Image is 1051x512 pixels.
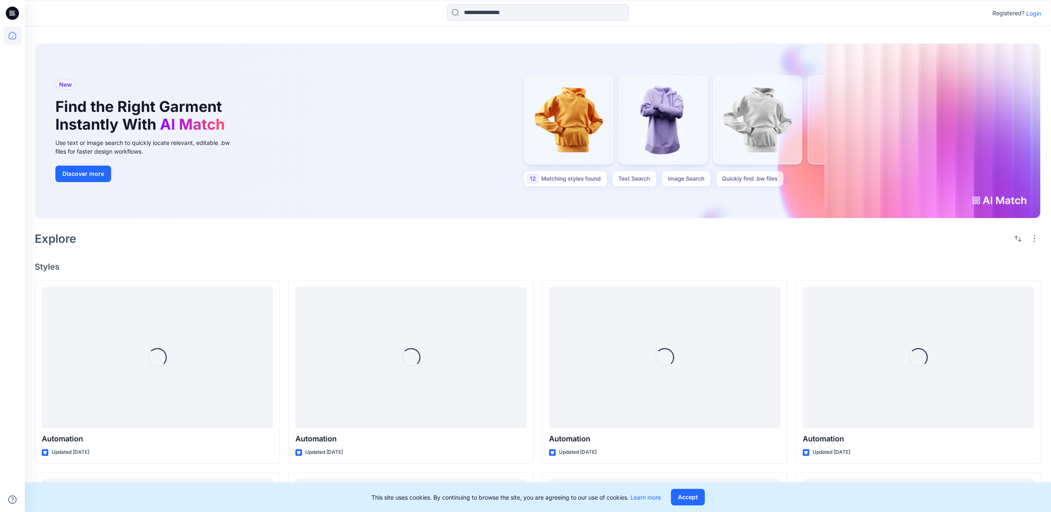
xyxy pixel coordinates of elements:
[371,493,661,502] p: This site uses cookies. By continuing to browse the site, you are agreeing to our use of cookies.
[1026,9,1041,18] p: Login
[803,433,1034,445] p: Automation
[35,262,1041,272] h4: Styles
[55,138,241,156] div: Use text or image search to quickly locate relevant, editable .bw files for faster design workflows.
[55,98,229,133] h1: Find the Right Garment Instantly With
[671,489,705,505] button: Accept
[59,80,72,90] span: New
[559,448,597,457] p: Updated [DATE]
[295,433,527,445] p: Automation
[549,433,780,445] p: Automation
[52,448,89,457] p: Updated [DATE]
[35,232,76,245] h2: Explore
[630,494,661,501] a: Learn more
[305,448,343,457] p: Updated [DATE]
[813,448,850,457] p: Updated [DATE]
[55,166,111,182] button: Discover more
[160,115,225,133] span: AI Match
[992,8,1025,18] p: Registered?
[42,433,273,445] p: Automation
